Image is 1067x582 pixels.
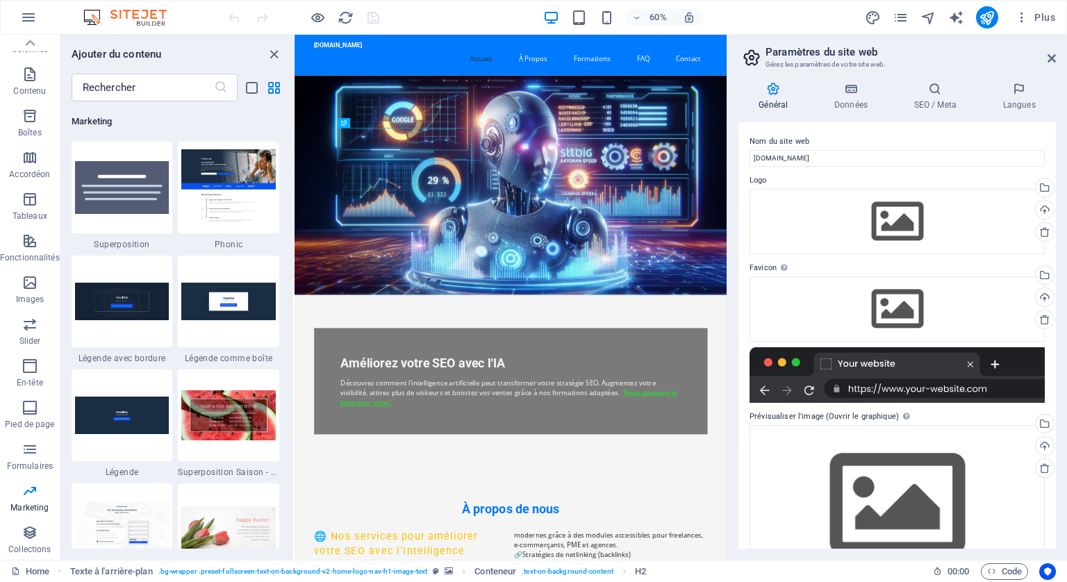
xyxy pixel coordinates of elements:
[626,9,675,26] button: 60%
[16,294,44,305] p: Images
[814,82,894,111] h4: Données
[265,46,282,63] button: close panel
[72,239,173,250] span: Superposition
[979,10,995,26] i: Publier
[178,369,279,478] div: Superposition Saison - Été
[738,82,814,111] h4: Général
[181,506,276,551] img: Screenshot_2019-10-25SitejetTemplate-BlankRedesign-Berlin2.png
[309,9,326,26] button: Cliquez ici pour quitter le mode Aperçu et poursuivre l'édition.
[750,408,1045,425] label: Prévisualiser l'image (Ouvrir le graphique)
[865,9,882,26] button: design
[750,260,1045,276] label: Favicon
[13,210,47,222] p: Tableaux
[433,567,439,575] i: Cet élément est une présélection personnalisable.
[1039,563,1056,580] button: Usercentrics
[957,566,959,576] span: :
[11,563,49,580] a: Cliquez pour annuler la sélection. Double-cliquez pour ouvrir Pages.
[10,502,49,513] p: Marketing
[72,369,173,478] div: Légende
[337,9,354,26] button: reload
[948,10,964,26] i: AI Writer
[72,353,173,364] span: Légende avec bordure
[445,567,453,575] i: Cet élément contient un arrière-plan.
[178,467,279,478] span: Superposition Saison - Été
[948,563,969,580] span: 00 00
[181,149,276,225] img: Screenshot_2019-06-19SitejetTemplate-BlankRedesign-Berlin7.png
[158,563,427,580] span: . bg-wrapper .preset-fullscreen-text-on-background-v2-home-logo-nav-h1-image-text
[19,335,41,347] p: Slider
[920,10,936,26] i: Navigateur
[5,419,54,430] p: Pied de page
[17,377,43,388] p: En-tête
[647,9,669,26] h6: 60%
[72,46,162,63] h6: Ajouter du contenu
[178,142,279,250] div: Phonic
[178,239,279,250] span: Phonic
[976,6,998,28] button: publish
[18,127,42,138] p: Boîtes
[865,10,881,26] i: Design (Ctrl+Alt+Y)
[750,189,1045,254] div: Sélectionnez les fichiers depuis le Gestionnaire de fichiers, les photos du stock ou téléversez u...
[1015,10,1055,24] span: Plus
[750,133,1045,150] label: Nom du site web
[893,82,982,111] h4: SEO / Meta
[80,9,184,26] img: Editor Logo
[265,79,282,96] button: grid-view
[987,563,1022,580] span: Code
[635,563,646,580] span: Cliquez pour sélectionner. Double-cliquez pour modifier.
[72,113,279,130] h6: Marketing
[920,9,937,26] button: navigator
[72,467,173,478] span: Légende
[1009,6,1061,28] button: Plus
[178,256,279,364] div: Légende comme boîte
[70,563,153,580] span: Cliquez pour sélectionner. Double-cliquez pour modifier.
[75,397,169,434] img: callout.png
[72,142,173,250] div: Superposition
[7,460,53,472] p: Formulaires
[13,85,46,97] p: Contenu
[9,169,50,180] p: Accordéon
[75,501,169,557] img: Screenshot_2019-06-19SitejetTemplate-BlankRedesign-Berlin5.png
[75,161,169,214] img: overlay-default.svg
[474,563,516,580] span: Cliquez pour sélectionner. Double-cliquez pour modifier.
[766,58,1028,71] h3: Gérez les paramètres de votre site web.
[683,11,695,24] i: Lors du redimensionnement, ajuster automatiquement le niveau de zoom en fonction de l'appareil sé...
[750,172,1045,189] label: Logo
[750,150,1045,167] input: Nom...
[72,256,173,364] div: Légende avec bordure
[893,9,909,26] button: pages
[243,79,260,96] button: list-view
[181,283,276,320] img: callout-box_v2.png
[8,544,51,555] p: Collections
[181,390,276,441] img: Screenshot_2019-10-25SitejetTemplate-BlankRedesign-Berlin3.png
[338,10,354,26] i: Actualiser la page
[72,74,214,101] input: Rechercher
[981,563,1028,580] button: Code
[893,10,909,26] i: Pages (Ctrl+Alt+S)
[766,46,1056,58] h2: Paramètres du site web
[750,276,1045,342] div: Sélectionnez les fichiers depuis le Gestionnaire de fichiers, les photos du stock ou téléversez u...
[982,82,1056,111] h4: Langues
[75,283,169,320] img: callout-border.png
[948,9,965,26] button: text_generator
[933,563,970,580] h6: Durée de la session
[178,353,279,364] span: Légende comme boîte
[70,563,647,580] nav: breadcrumb
[522,563,613,580] span: . text-on-background-content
